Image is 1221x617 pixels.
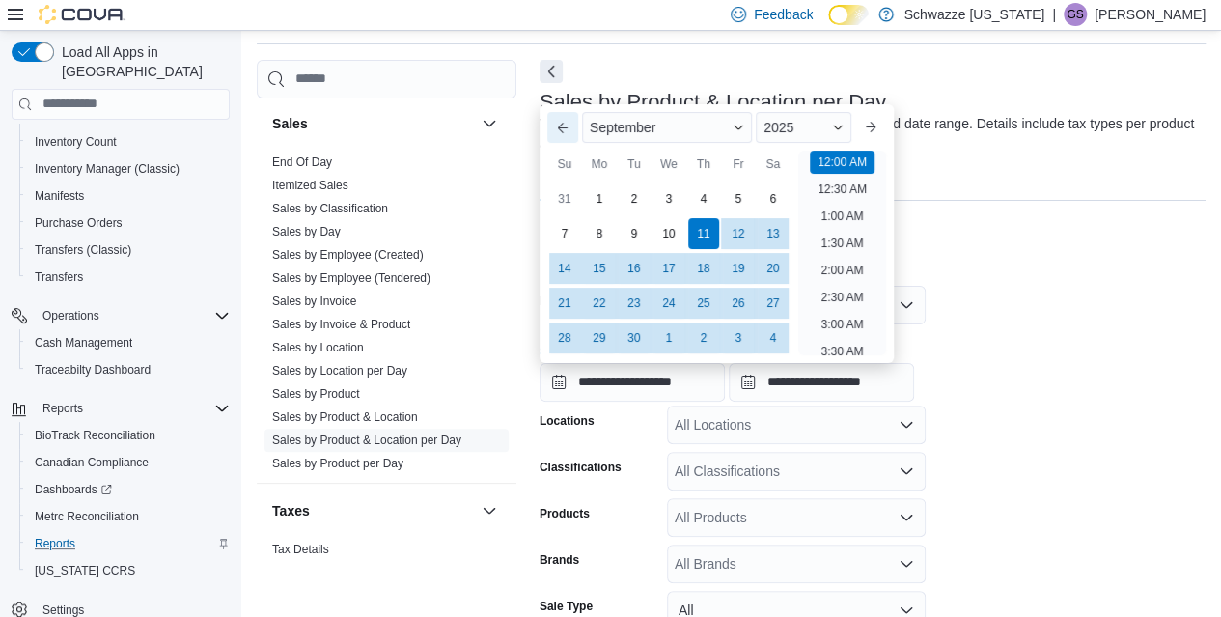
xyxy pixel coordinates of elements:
[35,455,149,470] span: Canadian Compliance
[272,542,329,557] span: Tax Details
[549,288,580,319] div: day-21
[19,182,237,210] button: Manifests
[272,114,474,133] button: Sales
[688,323,719,353] div: day-2
[549,323,580,353] div: day-28
[758,253,789,284] div: day-20
[584,218,615,249] div: day-8
[549,253,580,284] div: day-14
[272,248,424,262] a: Sales by Employee (Created)
[584,149,615,180] div: Mo
[547,182,791,355] div: September, 2025
[899,417,914,433] button: Open list of options
[35,242,131,258] span: Transfers (Classic)
[899,556,914,572] button: Open list of options
[35,134,117,150] span: Inventory Count
[272,340,364,355] span: Sales by Location
[688,218,719,249] div: day-11
[27,505,147,528] a: Metrc Reconciliation
[272,201,388,216] span: Sales by Classification
[540,460,622,475] label: Classifications
[1067,3,1083,26] span: GS
[272,179,348,192] a: Itemized Sales
[35,335,132,351] span: Cash Management
[272,364,407,378] a: Sales by Location per Day
[42,308,99,323] span: Operations
[19,530,237,557] button: Reports
[27,157,230,181] span: Inventory Manager (Classic)
[19,476,237,503] a: Dashboards
[272,318,410,331] a: Sales by Invoice & Product
[272,409,418,425] span: Sales by Product & Location
[35,304,230,327] span: Operations
[19,557,237,584] button: [US_STATE] CCRS
[272,224,341,239] span: Sales by Day
[723,183,754,214] div: day-5
[35,161,180,177] span: Inventory Manager (Classic)
[798,151,886,355] ul: Time
[540,60,563,83] button: Next
[272,501,310,520] h3: Taxes
[4,395,237,422] button: Reports
[27,451,156,474] a: Canadian Compliance
[584,253,615,284] div: day-15
[1095,3,1206,26] p: [PERSON_NAME]
[257,151,516,483] div: Sales
[619,253,650,284] div: day-16
[903,3,1044,26] p: Schwazze [US_STATE]
[619,323,650,353] div: day-30
[855,112,886,143] button: Next month
[549,218,580,249] div: day-7
[653,218,684,249] div: day-10
[828,25,829,26] span: Dark Mode
[813,259,871,282] li: 2:00 AM
[35,536,75,551] span: Reports
[758,183,789,214] div: day-6
[619,183,650,214] div: day-2
[899,463,914,479] button: Open list of options
[27,211,230,235] span: Purchase Orders
[27,424,230,447] span: BioTrack Reconciliation
[540,506,590,521] label: Products
[272,271,430,285] a: Sales by Employee (Tendered)
[590,120,655,135] span: September
[688,183,719,214] div: day-4
[653,323,684,353] div: day-1
[478,499,501,522] button: Taxes
[272,501,474,520] button: Taxes
[27,532,83,555] a: Reports
[272,294,356,309] span: Sales by Invoice
[27,184,92,208] a: Manifests
[19,356,237,383] button: Traceabilty Dashboard
[27,331,140,354] a: Cash Management
[688,149,719,180] div: Th
[619,288,650,319] div: day-23
[723,218,754,249] div: day-12
[813,313,871,336] li: 3:00 AM
[27,358,230,381] span: Traceabilty Dashboard
[39,5,125,24] img: Cova
[549,149,580,180] div: Su
[813,286,871,309] li: 2:30 AM
[653,183,684,214] div: day-3
[27,238,230,262] span: Transfers (Classic)
[27,532,230,555] span: Reports
[19,329,237,356] button: Cash Management
[35,397,230,420] span: Reports
[272,247,424,263] span: Sales by Employee (Created)
[899,510,914,525] button: Open list of options
[584,288,615,319] div: day-22
[756,112,851,143] div: Button. Open the year selector. 2025 is currently selected.
[540,91,886,114] h3: Sales by Product & Location per Day
[272,433,461,448] span: Sales by Product & Location per Day
[272,543,329,556] a: Tax Details
[272,456,403,471] span: Sales by Product per Day
[27,478,120,501] a: Dashboards
[35,397,91,420] button: Reports
[272,410,418,424] a: Sales by Product & Location
[35,188,84,204] span: Manifests
[813,340,871,363] li: 3:30 AM
[547,112,578,143] button: Previous Month
[653,288,684,319] div: day-24
[272,363,407,379] span: Sales by Location per Day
